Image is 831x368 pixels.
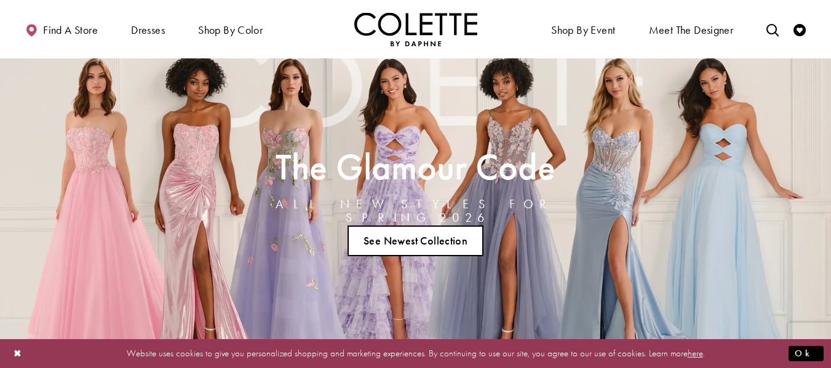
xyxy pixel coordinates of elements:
[242,197,589,224] h4: ALL NEW STYLES FOR SPRING 2026
[548,12,618,46] span: Shop By Event
[348,225,484,256] a: See Newest Collection The Glamour Code ALL NEW STYLES FOR SPRING 2026
[790,12,809,46] a: Check Wishlist
[763,12,782,46] a: Toggle search
[646,12,737,46] a: Meet the designer
[238,221,593,261] ul: Slider Links
[551,24,615,36] span: Shop By Event
[354,12,477,46] img: Colette by Daphne
[242,150,589,184] h2: The Glamour Code
[354,12,477,46] a: Visit Home Page
[649,24,734,36] span: Meet the designer
[789,346,824,361] button: Submit Dialog
[7,343,28,364] button: Close Dialog
[128,12,168,46] span: Dresses
[131,24,165,36] span: Dresses
[198,24,263,36] span: Shop by color
[89,345,742,362] p: Website uses cookies to give you personalized shopping and marketing experiences. By continuing t...
[22,12,101,46] a: Find a store
[43,24,98,36] span: Find a store
[195,12,266,46] span: Shop by color
[688,347,703,359] a: here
